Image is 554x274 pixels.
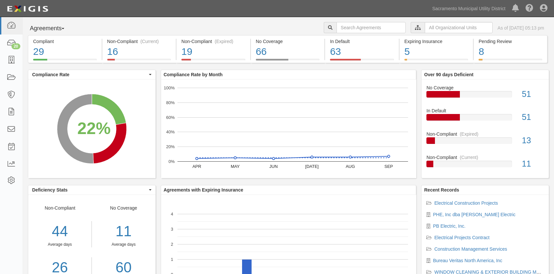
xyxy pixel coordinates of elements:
[426,154,544,172] a: Non-Compliant(Current)11
[32,187,147,193] span: Deficiency Stats
[11,43,20,49] div: 20
[164,85,175,90] text: 100%
[33,38,97,45] div: Compliant
[421,131,549,137] div: Non-Compliant
[517,158,549,170] div: 11
[305,164,318,169] text: [DATE]
[433,258,502,263] a: Bureau Veritas North America, Inc
[517,135,549,147] div: 13
[32,71,147,78] span: Compliance Rate
[421,107,549,114] div: In Default
[164,72,223,77] b: Compliance Rate by Month
[424,72,473,77] b: Over 90 days Deficient
[166,144,174,149] text: 20%
[140,38,159,45] div: (Current)
[28,22,77,35] button: Agreements
[181,38,245,45] div: Non-Compliant (Expired)
[33,45,97,59] div: 29
[384,164,393,169] text: SEP
[325,59,399,64] a: In Default63
[330,45,394,59] div: 63
[181,45,245,59] div: 19
[5,3,50,15] img: logo-5460c22ac91f19d4615b14bd174203de0afe785f0fc80cf4dbbc73dc1793850b.png
[426,107,544,131] a: In Default51
[171,257,173,262] text: 1
[161,80,416,178] svg: A chart.
[28,59,102,64] a: Compliant29
[28,185,155,194] button: Deficiency Stats
[421,84,549,91] div: No Coverage
[107,38,171,45] div: Non-Compliant (Current)
[269,164,277,169] text: JUN
[102,59,176,64] a: Non-Compliant(Current)16
[434,235,489,240] a: Electrical Projects Contract
[28,80,155,178] svg: A chart.
[434,246,507,252] a: Construction Management Services
[498,25,544,31] div: As of [DATE] 05:13 pm
[479,38,542,45] div: Pending Review
[171,212,173,217] text: 4
[404,38,468,45] div: Expiring Insurance
[168,159,174,164] text: 0%
[171,227,173,232] text: 3
[421,154,549,161] div: Non-Compliant
[433,212,515,217] a: PHE, Inc dba [PERSON_NAME] Electric
[517,88,549,100] div: 51
[231,164,240,169] text: MAY
[107,45,171,59] div: 16
[479,45,542,59] div: 8
[28,221,92,242] div: 44
[460,154,478,161] div: (Current)
[97,242,151,247] div: Average days
[346,164,355,169] text: AUG
[517,111,549,123] div: 51
[404,45,468,59] div: 5
[474,59,547,64] a: Pending Review8
[426,131,544,154] a: Non-Compliant(Expired)13
[424,187,459,193] b: Recent Records
[429,2,509,15] a: Sacramento Municipal Utility District
[215,38,233,45] div: (Expired)
[176,59,250,64] a: Non-Compliant(Expired)19
[337,22,406,33] input: Search Agreements
[425,22,493,33] input: All Organizational Units
[525,5,533,12] i: Help Center - Complianz
[256,38,320,45] div: No Coverage
[164,187,243,193] b: Agreements with Expiring Insurance
[433,223,465,229] a: PB Electric, Inc.
[171,242,173,247] text: 2
[28,242,92,247] div: Average days
[97,221,151,242] div: 11
[192,164,201,169] text: APR
[166,100,174,105] text: 80%
[256,45,320,59] div: 66
[166,115,174,120] text: 60%
[28,70,155,79] button: Compliance Rate
[434,200,498,206] a: Electrical Construction Projects
[460,131,479,137] div: (Expired)
[426,84,544,108] a: No Coverage51
[400,59,473,64] a: Expiring Insurance5
[77,117,111,140] div: 22%
[251,59,325,64] a: No Coverage66
[166,129,174,134] text: 40%
[330,38,394,45] div: In Default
